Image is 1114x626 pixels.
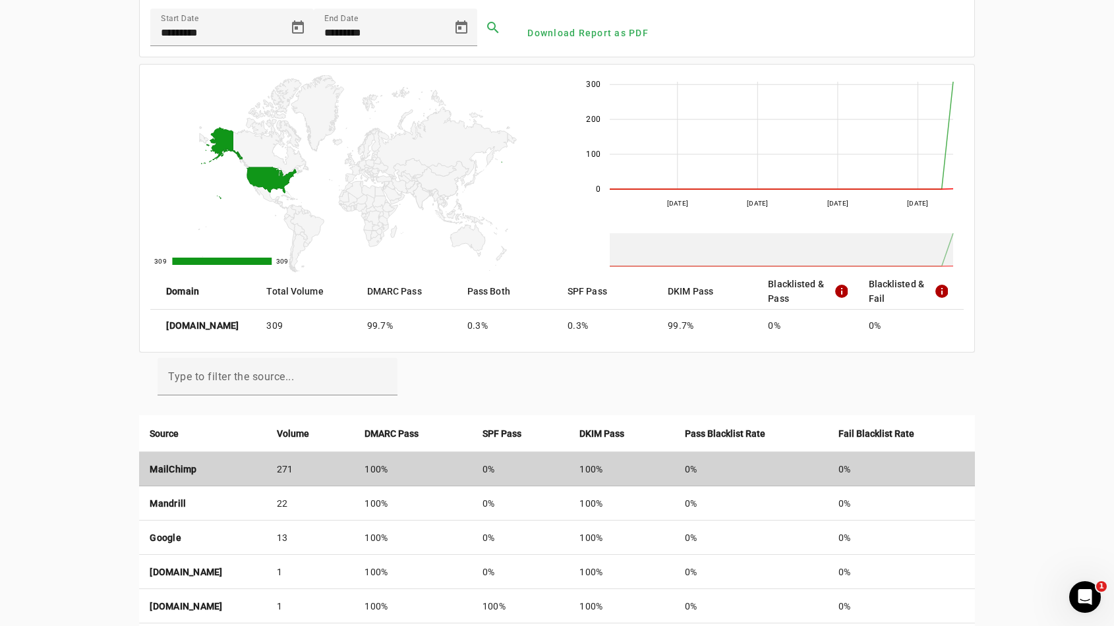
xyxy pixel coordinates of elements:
text: [DATE] [747,200,769,207]
td: 100% [354,555,472,589]
td: 0% [828,452,975,486]
mat-cell: 99.7% [357,310,457,341]
div: SPF Pass [483,426,558,441]
strong: DMARC Pass [365,426,419,441]
td: 1 [266,589,355,623]
mat-icon: info [834,283,847,299]
td: 100% [569,589,674,623]
strong: Fail Blacklist Rate [838,426,914,441]
button: Download Report as PDF [522,21,654,45]
iframe: Intercom live chat [1069,581,1101,613]
text: [DATE] [907,200,929,207]
td: 100% [354,589,472,623]
td: 0% [674,521,828,555]
td: 0% [674,486,828,521]
td: 0% [472,486,569,521]
strong: Domain [166,284,199,299]
td: 13 [266,521,355,555]
strong: [DOMAIN_NAME] [150,601,222,612]
text: 309 [154,258,167,265]
td: 0% [674,589,828,623]
div: Fail Blacklist Rate [838,426,964,441]
td: 100% [569,555,674,589]
text: 0 [596,185,601,194]
td: 0% [472,521,569,555]
div: DKIM Pass [579,426,664,441]
strong: Source [150,426,179,441]
span: 1 [1096,581,1107,592]
td: 0% [828,555,975,589]
strong: Volume [277,426,309,441]
mat-header-cell: SPF Pass [557,273,657,310]
td: 0% [828,521,975,555]
div: Pass Blacklist Rate [685,426,817,441]
mat-label: End Date [324,14,358,23]
div: Source [150,426,255,441]
span: Download Report as PDF [527,26,649,40]
text: 300 [586,80,601,89]
td: 0% [674,555,828,589]
mat-icon: info [934,283,948,299]
strong: MailChimp [150,464,196,474]
td: 100% [569,452,674,486]
td: 271 [266,452,355,486]
td: 1 [266,555,355,589]
text: [DATE] [667,200,689,207]
mat-cell: 0% [757,310,858,341]
div: DMARC Pass [365,426,461,441]
td: 0% [674,452,828,486]
strong: Pass Blacklist Rate [685,426,765,441]
mat-label: Start Date [161,14,198,23]
td: 0% [472,555,569,589]
text: [DATE] [827,200,849,207]
td: 22 [266,486,355,521]
svg: A chart. [150,75,557,273]
td: 0% [828,589,975,623]
strong: [DOMAIN_NAME] [166,319,239,332]
mat-cell: 309 [256,310,356,341]
strong: DKIM Pass [579,426,624,441]
button: Open calendar [282,12,314,43]
mat-header-cell: DKIM Pass [657,273,757,310]
text: 200 [586,115,601,124]
mat-header-cell: Pass Both [457,273,557,310]
text: 309 [276,258,289,265]
strong: [DOMAIN_NAME] [150,567,222,577]
strong: Mandrill [150,498,186,509]
mat-header-cell: DMARC Pass [357,273,457,310]
mat-cell: 0.3% [457,310,557,341]
div: Volume [277,426,344,441]
text: 100 [586,150,601,159]
td: 0% [472,452,569,486]
button: Open calendar [446,12,477,43]
td: 0% [828,486,975,521]
strong: Google [150,532,181,543]
mat-header-cell: Total Volume [256,273,356,310]
mat-cell: 0% [858,310,964,341]
td: 100% [354,521,472,555]
mat-cell: 0.3% [557,310,657,341]
mat-label: Type to filter the source... [168,370,294,383]
td: 100% [569,521,674,555]
td: 100% [354,486,472,521]
mat-header-cell: Blacklisted & Fail [858,273,964,310]
td: 100% [472,589,569,623]
mat-cell: 99.7% [657,310,757,341]
mat-header-cell: Blacklisted & Pass [757,273,858,310]
td: 100% [354,452,472,486]
strong: SPF Pass [483,426,521,441]
td: 100% [569,486,674,521]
